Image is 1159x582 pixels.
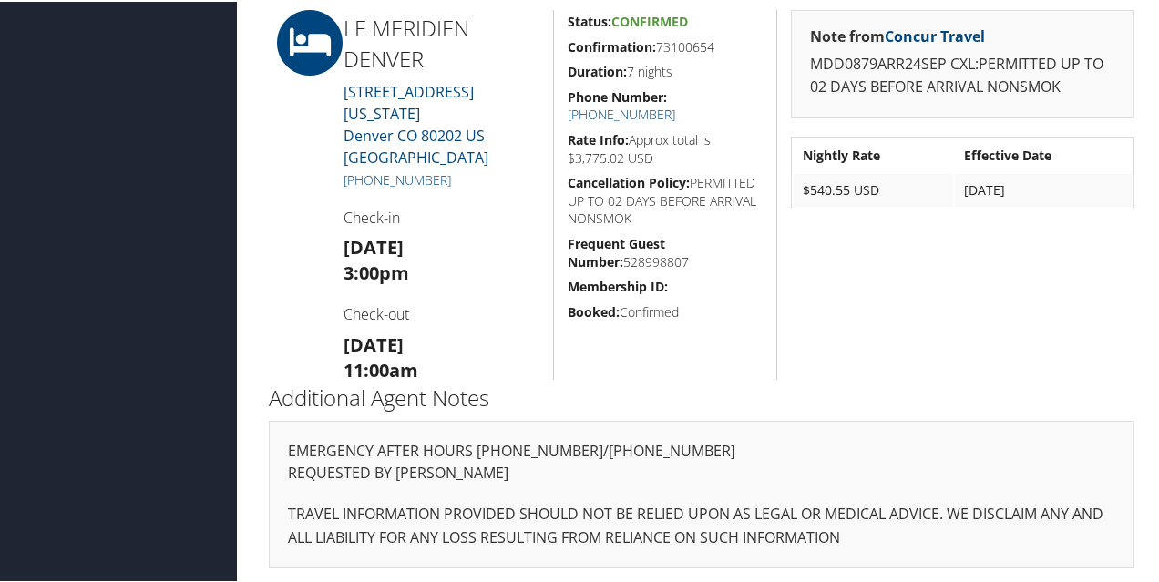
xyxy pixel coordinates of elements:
[885,25,985,45] a: Concur Travel
[344,331,404,355] strong: [DATE]
[955,138,1132,170] th: Effective Date
[344,80,488,166] a: [STREET_ADDRESS][US_STATE]Denver CO 80202 US [GEOGRAPHIC_DATA]
[794,172,953,205] td: $540.55 USD
[810,51,1115,97] p: MDD0879ARR24SEP CXL:PERMITTED UP TO 02 DAYS BEFORE ARRIVAL NONSMOK
[344,11,539,72] h2: LE MERIDIEN DENVER
[269,419,1134,567] div: EMERGENCY AFTER HOURS [PHONE_NUMBER]/[PHONE_NUMBER]
[955,172,1132,205] td: [DATE]
[344,259,409,283] strong: 3:00pm
[568,276,668,293] strong: Membership ID:
[269,381,1134,412] h2: Additional Agent Notes
[568,233,763,269] h5: 528998807
[344,233,404,258] strong: [DATE]
[344,169,451,187] a: [PHONE_NUMBER]
[568,129,629,147] strong: Rate Info:
[288,460,1115,484] p: REQUESTED BY [PERSON_NAME]
[568,301,620,319] strong: Booked:
[568,36,763,55] h5: 73100654
[568,11,611,28] strong: Status:
[568,36,656,54] strong: Confirmation:
[810,25,985,45] strong: Note from
[344,356,418,381] strong: 11:00am
[344,206,539,226] h4: Check-in
[568,172,690,189] strong: Cancellation Policy:
[288,501,1115,547] p: TRAVEL INFORMATION PROVIDED SHOULD NOT BE RELIED UPON AS LEGAL OR MEDICAL ADVICE. WE DISCLAIM ANY...
[794,138,953,170] th: Nightly Rate
[568,87,667,104] strong: Phone Number:
[344,302,539,322] h4: Check-out
[611,11,688,28] span: Confirmed
[568,233,665,269] strong: Frequent Guest Number:
[568,104,675,121] a: [PHONE_NUMBER]
[568,61,763,79] h5: 7 nights
[568,129,763,165] h5: Approx total is $3,775.02 USD
[568,172,763,226] h5: PERMITTED UP TO 02 DAYS BEFORE ARRIVAL NONSMOK
[568,301,763,320] h5: Confirmed
[568,61,627,78] strong: Duration:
